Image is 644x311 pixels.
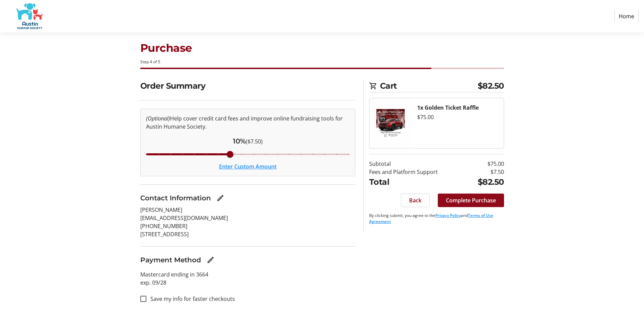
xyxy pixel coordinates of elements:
span: Cart [380,80,478,92]
button: Back [401,194,430,207]
p: Help cover credit card fees and improve online fundraising tools for Austin Humane Society. [146,114,350,131]
td: $7.50 [467,168,504,176]
div: ($7.50) [146,136,350,146]
img: Golden Ticket Raffle [369,98,412,148]
td: $82.50 [467,176,504,188]
div: $75.00 [417,113,498,121]
button: Complete Purchase [438,194,504,207]
p: [STREET_ADDRESS] [140,230,355,238]
p: [PHONE_NUMBER] [140,222,355,230]
h3: Payment Method [140,255,201,265]
h1: Purchase [140,40,504,56]
span: 10% [233,137,246,145]
button: Enter Custom Amount [219,162,277,171]
p: By clicking submit, you agree to the and [369,213,504,225]
td: Subtotal [369,160,467,168]
em: (Optional) [146,115,170,122]
a: Home [614,10,639,23]
label: Save my info for faster checkouts [146,295,235,303]
p: [PERSON_NAME] [140,206,355,214]
h2: Order Summary [140,80,355,92]
span: Complete Purchase [446,196,496,204]
div: Step 4 of 5 [140,59,504,65]
img: Austin Humane Society's Logo [5,3,53,30]
button: Edit Contact Information [214,191,227,205]
td: $75.00 [467,160,504,168]
span: $82.50 [478,80,504,92]
span: Back [409,196,422,204]
a: Privacy Policy [435,213,461,218]
td: Total [369,176,467,188]
p: [EMAIL_ADDRESS][DOMAIN_NAME] [140,214,355,222]
p: Mastercard ending in 3664 exp. 09/28 [140,270,355,287]
a: Terms of Use Agreement [369,213,493,224]
h3: Contact Information [140,193,211,203]
button: Edit Payment Method [204,253,217,267]
td: Fees and Platform Support [369,168,467,176]
strong: 1x Golden Ticket Raffle [417,104,479,111]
